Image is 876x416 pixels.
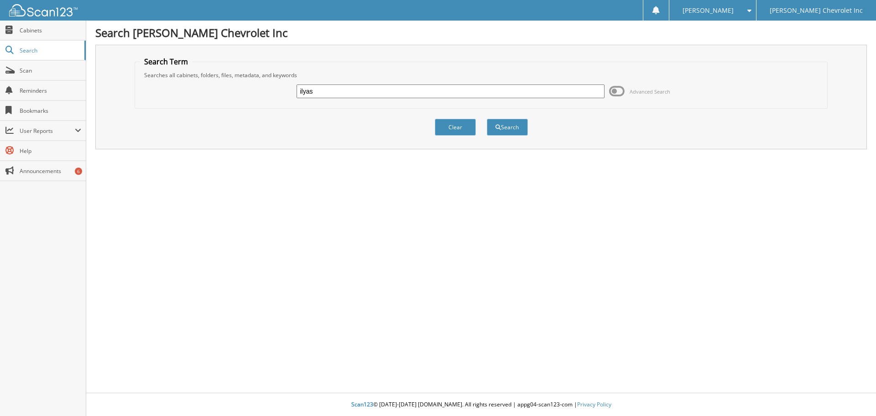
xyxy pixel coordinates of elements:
[140,71,823,79] div: Searches all cabinets, folders, files, metadata, and keywords
[20,67,81,74] span: Scan
[95,25,867,40] h1: Search [PERSON_NAME] Chevrolet Inc
[86,394,876,416] div: © [DATE]-[DATE] [DOMAIN_NAME]. All rights reserved | appg04-scan123-com |
[20,167,81,175] span: Announcements
[75,168,82,175] div: 6
[487,119,528,136] button: Search
[20,147,81,155] span: Help
[20,87,81,95] span: Reminders
[351,400,373,408] span: Scan123
[20,47,80,54] span: Search
[630,88,670,95] span: Advanced Search
[9,4,78,16] img: scan123-logo-white.svg
[770,8,863,13] span: [PERSON_NAME] Chevrolet Inc
[20,127,75,135] span: User Reports
[140,57,193,67] legend: Search Term
[683,8,734,13] span: [PERSON_NAME]
[20,107,81,115] span: Bookmarks
[435,119,476,136] button: Clear
[20,26,81,34] span: Cabinets
[830,372,876,416] iframe: Chat Widget
[577,400,611,408] a: Privacy Policy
